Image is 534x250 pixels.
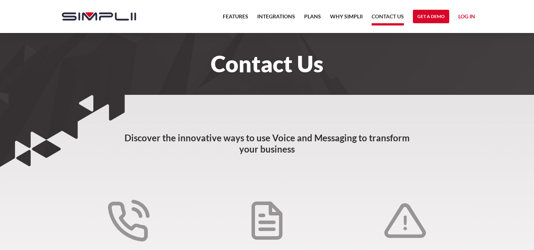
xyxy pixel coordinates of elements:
h1: Contact Us [54,55,480,72]
a: Get a Demo [413,10,449,23]
strong: Discover the innovative ways to use Voice and Messaging to transform your business [124,132,409,154]
img: Simplii [62,12,136,21]
a: Plans [304,12,321,25]
a: Log in [458,12,475,23]
a: Contact US [372,12,404,25]
a: Integrations [257,12,295,25]
a: Features [223,12,248,25]
a: Why Simplii [330,12,363,25]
